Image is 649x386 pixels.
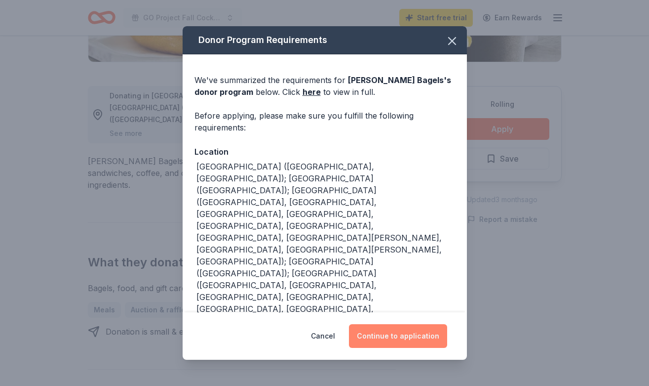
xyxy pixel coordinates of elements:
div: Before applying, please make sure you fulfill the following requirements: [194,110,455,133]
a: here [303,86,321,98]
div: Location [194,145,455,158]
div: We've summarized the requirements for below. Click to view in full. [194,74,455,98]
button: Cancel [311,324,335,348]
div: Donor Program Requirements [183,26,467,54]
button: Continue to application [349,324,447,348]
